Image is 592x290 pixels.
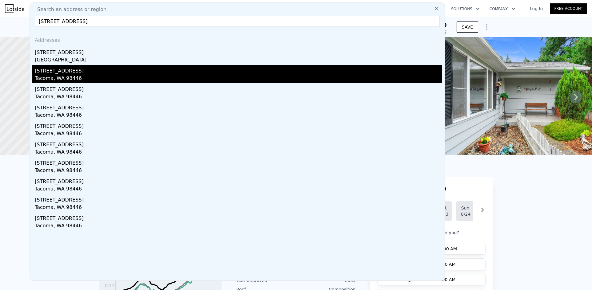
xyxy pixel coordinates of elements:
div: [STREET_ADDRESS] [35,46,442,56]
div: [STREET_ADDRESS] [35,65,442,75]
div: Tacoma, WA 98446 [35,185,442,194]
div: Tacoma, WA 98446 [35,167,442,175]
button: Sun8/24 [456,201,474,221]
img: Lotside [5,4,24,13]
button: Company [485,3,520,14]
div: [STREET_ADDRESS] [35,83,442,93]
div: [STREET_ADDRESS] [35,102,442,112]
div: Tacoma, WA 98446 [35,148,442,157]
button: Solutions [446,3,485,14]
div: 8/24 [461,211,470,217]
div: Tacoma, WA 98446 [35,222,442,231]
a: Log In [522,6,550,12]
div: [STREET_ADDRESS] [35,212,442,222]
div: Tacoma, WA 98446 [35,75,442,83]
div: [STREET_ADDRESS] [35,120,442,130]
div: Addresses [32,32,442,46]
input: Enter an address, city, region, neighborhood or zip code [35,16,440,27]
div: [STREET_ADDRESS] [35,157,442,167]
button: Show Options [481,21,493,33]
tspan: $159 [104,284,114,288]
div: Tacoma, WA 98446 [35,93,442,102]
div: [STREET_ADDRESS] [35,175,442,185]
div: [STREET_ADDRESS] [35,194,442,204]
div: [STREET_ADDRESS] [35,139,442,148]
div: 8/23 [439,211,447,217]
button: SAVE [457,22,478,33]
div: Tacoma, WA 98446 [35,130,442,139]
div: Tacoma, WA 98446 [35,204,442,212]
a: Free Account [550,3,587,14]
div: Sun [461,205,470,211]
div: Tacoma, WA 98446 [35,112,442,120]
div: [GEOGRAPHIC_DATA] [35,56,442,65]
span: Search an address or region [32,6,106,13]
